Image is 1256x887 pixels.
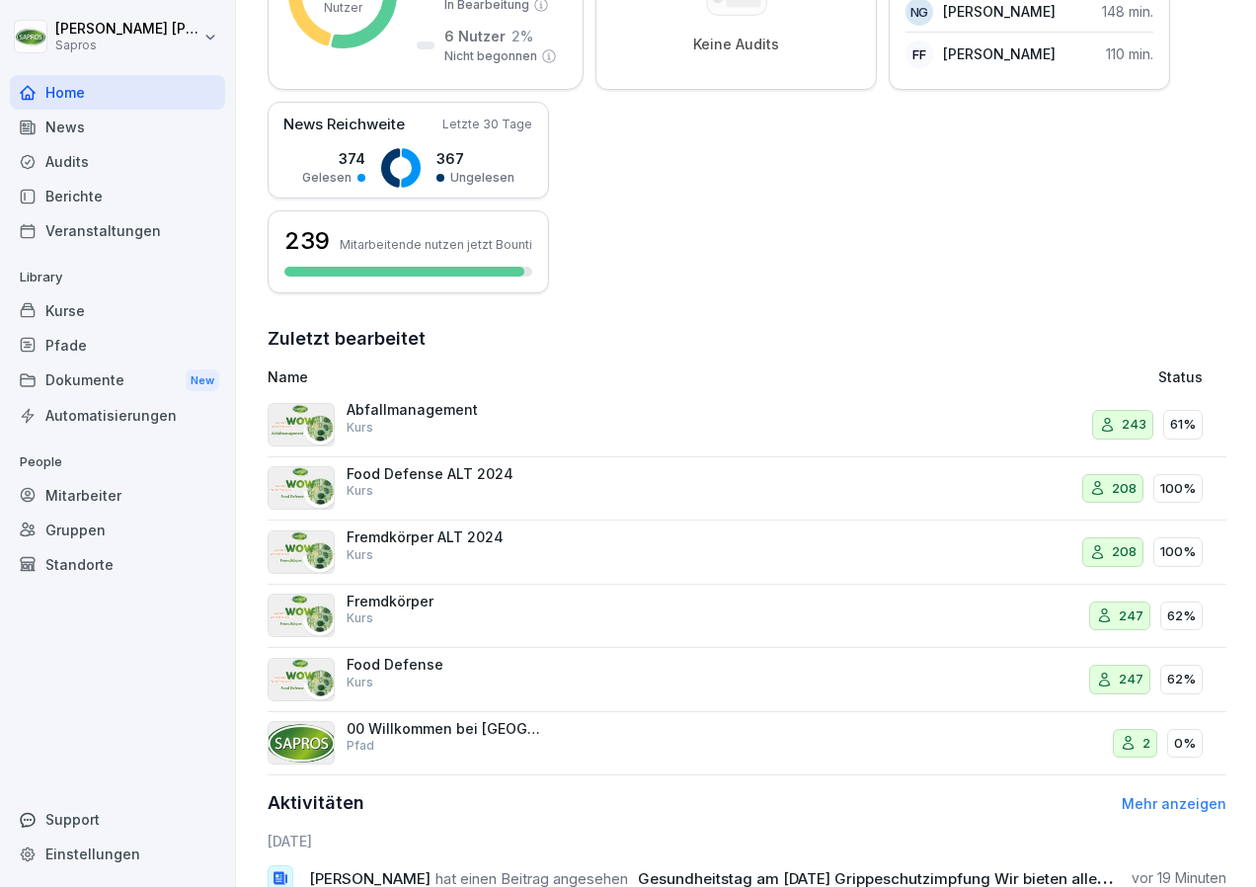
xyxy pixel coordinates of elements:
[1106,43,1153,64] p: 110 min.
[347,528,544,546] p: Fremdkörper ALT 2024
[347,737,374,755] p: Pfad
[1122,795,1226,812] a: Mehr anzeigen
[1158,366,1203,387] p: Status
[10,363,225,399] div: Dokumente
[10,547,225,582] a: Standorte
[1167,670,1196,689] p: 62%
[10,262,225,293] p: Library
[10,179,225,213] a: Berichte
[444,47,537,65] p: Nicht begonnen
[268,658,335,701] img: b09us41hredzt9sfzsl3gafq.png
[268,648,1226,712] a: Food DefenseKurs24762%
[302,148,365,169] p: 374
[283,114,405,136] p: News Reichweite
[268,366,875,387] p: Name
[10,75,225,110] a: Home
[55,39,199,52] p: Sapros
[268,403,335,446] img: cq4jyt4aaqekzmgfzoj6qg9r.png
[10,513,225,547] a: Gruppen
[1119,606,1143,626] p: 247
[1142,734,1150,754] p: 2
[444,26,506,46] p: 6 Nutzer
[10,446,225,478] p: People
[347,546,373,564] p: Kurs
[10,478,225,513] a: Mitarbeiter
[10,110,225,144] a: News
[10,398,225,433] a: Automatisierungen
[10,802,225,837] div: Support
[186,369,219,392] div: New
[268,521,1226,585] a: Fremdkörper ALT 2024Kurs208100%
[347,674,373,691] p: Kurs
[450,169,514,187] p: Ungelesen
[347,593,544,610] p: Fremdkörper
[268,721,335,765] img: aiyxcae6zpetv575yojy4p7k.png
[442,116,532,133] p: Letzte 30 Tage
[1174,734,1196,754] p: 0%
[268,585,1226,649] a: FremdkörperKurs24762%
[511,26,533,46] p: 2 %
[1167,606,1196,626] p: 62%
[268,457,1226,522] a: Food Defense ALT 2024Kurs208100%
[340,237,532,252] p: Mitarbeitende nutzen jetzt Bounti
[1112,479,1137,499] p: 208
[302,169,352,187] p: Gelesen
[268,325,1226,353] h2: Zuletzt bearbeitet
[1160,542,1196,562] p: 100%
[268,466,335,510] img: b09us41hredzt9sfzsl3gafq.png
[1170,415,1196,435] p: 61%
[268,530,335,574] img: tkgbk1fn8zp48wne4tjen41h.png
[347,401,544,419] p: Abfallmanagement
[693,36,779,53] p: Keine Audits
[347,720,544,738] p: 00 Willkommen bei [GEOGRAPHIC_DATA]
[268,831,1226,851] h6: [DATE]
[10,363,225,399] a: DokumenteNew
[10,328,225,363] a: Pfade
[905,40,933,68] div: FF
[10,837,225,871] a: Einstellungen
[347,482,373,500] p: Kurs
[1112,542,1137,562] p: 208
[1102,1,1153,22] p: 148 min.
[10,213,225,248] a: Veranstaltungen
[1119,670,1143,689] p: 247
[10,293,225,328] a: Kurse
[1160,479,1196,499] p: 100%
[436,148,514,169] p: 367
[943,43,1056,64] p: [PERSON_NAME]
[268,393,1226,457] a: AbfallmanagementKurs24361%
[1122,415,1146,435] p: 243
[347,609,373,627] p: Kurs
[268,789,364,817] h2: Aktivitäten
[347,419,373,437] p: Kurs
[55,21,199,38] p: [PERSON_NAME] [PERSON_NAME]
[268,594,335,637] img: tkgbk1fn8zp48wne4tjen41h.png
[347,465,544,483] p: Food Defense ALT 2024
[943,1,1056,22] p: [PERSON_NAME]
[268,712,1226,776] a: 00 Willkommen bei [GEOGRAPHIC_DATA]Pfad20%
[284,224,330,258] h3: 239
[10,144,225,179] a: Audits
[347,656,544,674] p: Food Defense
